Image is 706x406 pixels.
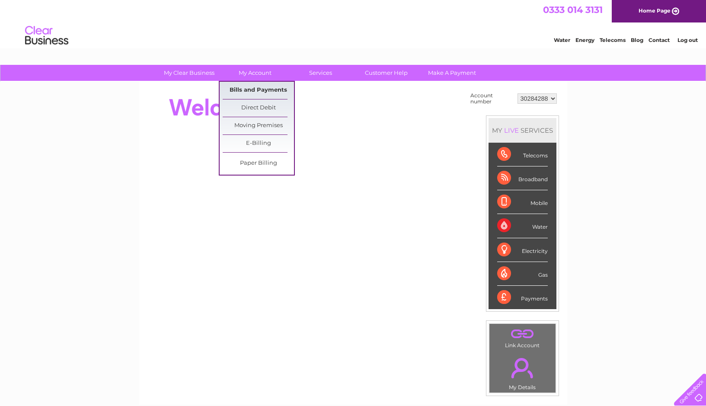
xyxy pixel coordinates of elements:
[489,351,556,393] td: My Details
[497,262,548,286] div: Gas
[554,37,570,43] a: Water
[351,65,422,81] a: Customer Help
[223,82,294,99] a: Bills and Payments
[677,37,698,43] a: Log out
[219,65,291,81] a: My Account
[497,190,548,214] div: Mobile
[223,117,294,134] a: Moving Premises
[468,90,515,107] td: Account number
[492,326,553,341] a: .
[497,214,548,238] div: Water
[600,37,626,43] a: Telecoms
[497,143,548,166] div: Telecoms
[25,22,69,49] img: logo.png
[648,37,670,43] a: Contact
[285,65,356,81] a: Services
[223,99,294,117] a: Direct Debit
[492,353,553,383] a: .
[489,323,556,351] td: Link Account
[497,238,548,262] div: Electricity
[631,37,643,43] a: Blog
[489,118,556,143] div: MY SERVICES
[223,155,294,172] a: Paper Billing
[497,286,548,309] div: Payments
[575,37,594,43] a: Energy
[497,166,548,190] div: Broadband
[543,4,603,15] a: 0333 014 3131
[502,126,521,134] div: LIVE
[153,65,225,81] a: My Clear Business
[149,5,558,42] div: Clear Business is a trading name of Verastar Limited (registered in [GEOGRAPHIC_DATA] No. 3667643...
[416,65,488,81] a: Make A Payment
[223,135,294,152] a: E-Billing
